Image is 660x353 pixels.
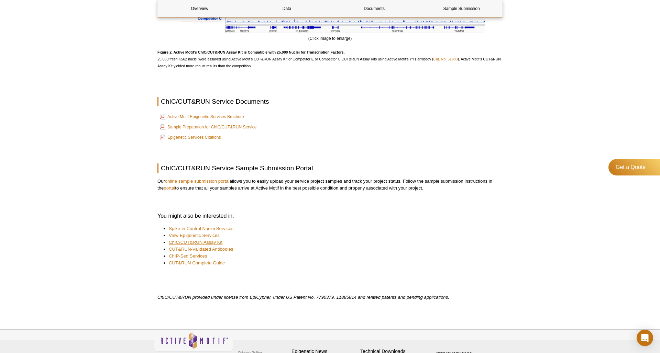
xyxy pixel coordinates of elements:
a: online sample submission portal [165,179,230,184]
a: Epigenetic Services Citations [160,133,221,141]
a: ChIP-Seq Services [169,253,207,260]
a: portal [164,185,175,191]
p: Our allows you to easily upload your service project samples and track your project status. Follo... [157,178,503,192]
a: Documents [332,0,416,17]
a: Sample Submission [420,0,503,17]
a: Spike-in Control Nuclei Services [169,225,233,232]
h3: You might also be interested in: [157,212,503,220]
h2: ChIC/CUT&RUN Service Documents [157,97,503,106]
a: CUT&RUN-Validated Antibodies [169,246,233,253]
a: View Epigenetic Services [169,232,220,239]
strong: Figure 2. Active Motif’s ChIC/CUT&RUN Assay Kit is Compatible with 25,000 Nuclei for Transcriptio... [157,50,345,54]
a: ChIC/CUT&RUN Assay Kit [169,239,222,246]
a: Data [245,0,329,17]
a: Get a Quote [608,159,660,175]
a: Sample Preparation for ChIC/CUT&RUN Service [160,123,256,131]
div: Open Intercom Messenger [637,330,653,346]
span: 25,000 fresh K562 nuclei were assayed using Active Motif’s CUT&RUN Assay Kit or Competitor E or C... [157,50,501,68]
a: CUT&RUN Complete Guide [169,260,225,266]
a: Cat. No. 61980 [433,57,458,61]
em: ChIC/CUT&RUN provided under license from EpiCypher, under US Patent No. 7790379, 11885814 and rel... [157,295,449,300]
h2: ChIC/CUT&RUN Service Sample Submission Portal [157,163,503,173]
a: Active Motif Epigenetic Services Brochure [160,113,244,121]
a: Overview [158,0,241,17]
